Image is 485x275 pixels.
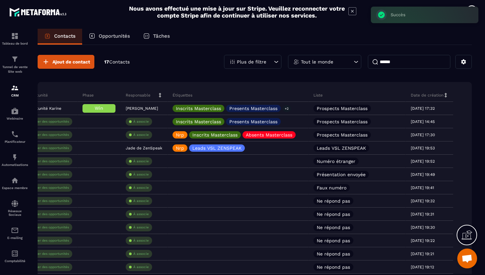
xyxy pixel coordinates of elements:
p: Prospects Masterclass [317,106,368,111]
p: [DATE] 14:45 [411,119,435,124]
p: [DATE] 19:49 [411,172,435,177]
p: Numéro étranger [317,159,355,164]
p: Automatisations [2,163,28,167]
p: À associe [133,185,149,190]
p: Leads VSL ZENSPEAK [192,146,242,150]
p: [PERSON_NAME] [126,106,158,111]
p: [DATE] 19:22 [411,238,435,243]
p: Inscrits Masterclass [192,133,238,137]
p: Faux numéro [317,185,346,190]
p: [DATE] 19:52 [411,159,435,164]
p: Prospects Masterclass [317,119,368,124]
a: formationformationTunnel de vente Site web [2,50,28,79]
p: Prospects Masterclass [317,133,368,137]
p: Presents Masterclass [229,106,277,111]
p: À associe [133,133,149,137]
p: Ne répond pas [317,265,350,269]
p: Webinaire [2,117,28,120]
img: logo [9,6,69,18]
p: Ne répond pas [317,252,350,256]
p: Créer des opportunités [32,133,69,137]
p: Liste [313,93,323,98]
p: CRM [2,94,28,97]
p: Créer des opportunités [32,212,69,216]
img: social-network [11,200,19,208]
a: accountantaccountantComptabilité [2,245,28,268]
button: Ajout de contact [38,55,94,69]
p: Ne répond pas [317,238,350,243]
p: Plus de filtre [237,59,266,64]
span: Contacts [109,59,130,64]
p: Ne répond pas [317,225,350,230]
p: Créer des opportunités [32,172,69,177]
p: Tout le monde [301,59,333,64]
a: Contacts [38,29,82,45]
a: emailemailE-mailing [2,221,28,245]
p: Créer des opportunités [32,119,69,124]
p: Inscrits Masterclass [176,106,221,111]
a: automationsautomationsWebinaire [2,102,28,125]
p: À associe [133,199,149,203]
img: formation [11,55,19,63]
p: À associe [133,238,149,243]
p: Créer des opportunités [32,159,69,164]
a: automationsautomationsAutomatisations [2,148,28,172]
p: À associe [133,265,149,269]
p: Responsable [126,93,150,98]
p: Étiquettes [173,93,192,98]
p: [DATE] 19:41 [411,185,434,190]
p: [DATE] 19:53 [411,146,435,150]
img: automations [11,107,19,115]
p: [DATE] 19:21 [411,252,434,256]
p: Ne répond pas [317,212,350,216]
img: formation [11,84,19,92]
p: À associe [133,225,149,230]
p: 17 [104,59,130,65]
p: Créer des opportunités [32,238,69,243]
a: formationformationTableau de bord [2,27,28,50]
p: E-mailing [2,236,28,240]
p: Réseaux Sociaux [2,209,28,216]
p: [DATE] 19:32 [411,199,435,203]
img: scheduler [11,130,19,138]
p: À associe [133,172,149,177]
h2: Nous avons effectué une mise à jour sur Stripe. Veuillez reconnecter votre compte Stripe afin de ... [129,5,345,19]
p: Inscrits Masterclass [176,119,221,124]
p: Planificateur [2,140,28,143]
p: Créer des opportunités [32,199,69,203]
p: Créer des opportunités [32,252,69,256]
p: Tableau de bord [2,42,28,45]
p: +2 [282,105,291,112]
img: accountant [11,250,19,257]
p: Phase [82,93,94,98]
p: Nrp [176,133,184,137]
p: Comptabilité [2,259,28,263]
p: Tâches [153,33,170,39]
p: Presents Masterclass [229,119,277,124]
img: formation [11,32,19,40]
a: Tâches [137,29,177,45]
p: Date de création [411,93,443,98]
p: Créer des opportunités [32,185,69,190]
a: social-networksocial-networkRéseaux Sociaux [2,195,28,221]
p: Tunnel de vente Site web [2,65,28,74]
p: À associe [133,159,149,164]
p: À associe [133,212,149,216]
p: [DATE] 19:12 [411,265,434,269]
img: automations [11,153,19,161]
img: email [11,226,19,234]
p: Opportunité Karine [24,106,61,111]
p: À associe [133,252,149,256]
p: Nrp [176,146,184,150]
span: Ajout de contact [52,59,90,65]
p: Espace membre [2,186,28,190]
p: Absents Masterclass [246,133,292,137]
div: Ouvrir le chat [457,249,477,268]
p: Créer des opportunités [32,225,69,230]
img: automations [11,177,19,184]
p: À associe [133,119,149,124]
p: [DATE] 17:32 [411,106,435,111]
a: automationsautomationsEspace membre [2,172,28,195]
p: Ne répond pas [317,199,350,203]
p: Contacts [54,33,76,39]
